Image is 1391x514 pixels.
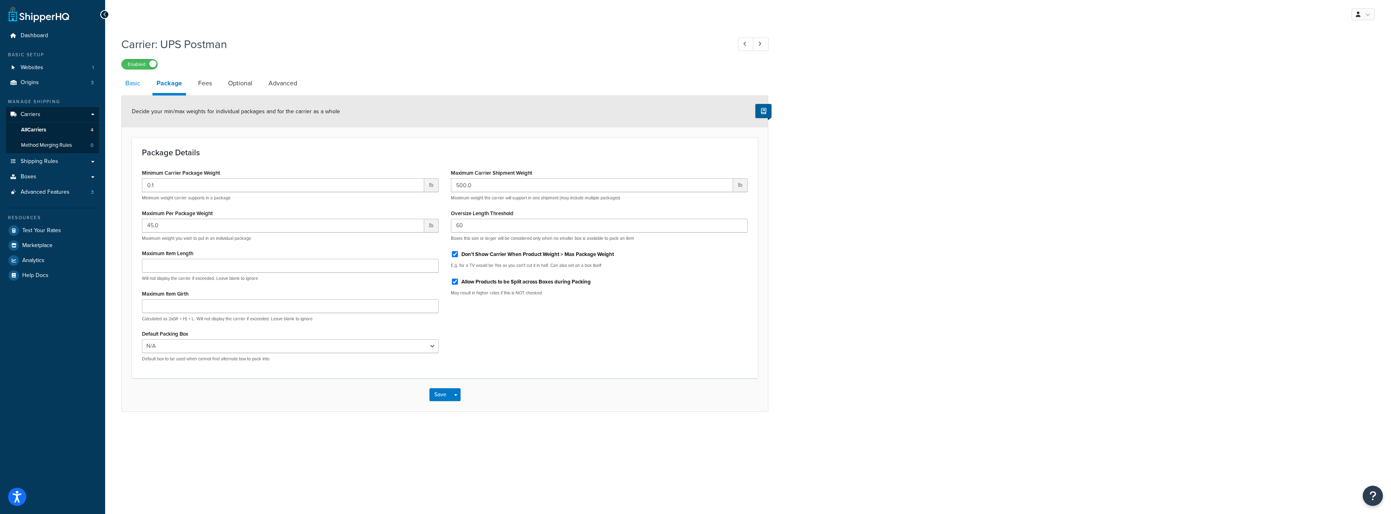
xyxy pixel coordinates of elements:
[21,158,58,165] span: Shipping Rules
[21,127,46,133] span: All Carriers
[142,250,193,256] label: Maximum Item Length
[22,257,44,264] span: Analytics
[6,238,99,253] a: Marketplace
[91,189,94,196] span: 3
[6,268,99,283] a: Help Docs
[461,278,591,286] label: Allow Products to be Split across Boxes during Packing
[142,235,439,241] p: Maximum weight you wish to put in an individual package
[264,74,301,93] a: Advanced
[92,64,94,71] span: 1
[142,316,439,322] p: Calculated as 2x(W + H) + L. Will not display the carrier if exceeded. Leave blank to ignore
[6,51,99,58] div: Basic Setup
[6,169,99,184] a: Boxes
[142,275,439,281] p: Will not display the carrier if exceeded. Leave blank to ignore
[429,388,451,401] button: Save
[21,189,70,196] span: Advanced Features
[142,331,188,337] label: Default Packing Box
[6,28,99,43] a: Dashboard
[91,127,93,133] span: 4
[142,148,748,157] h3: Package Details
[142,170,220,176] label: Minimum Carrier Package Weight
[6,214,99,221] div: Resources
[194,74,216,93] a: Fees
[21,142,72,149] span: Method Merging Rules
[6,98,99,105] div: Manage Shipping
[461,251,614,258] label: Don't Show Carrier When Product Weight > Max Package Weight
[6,123,99,137] a: AllCarriers4
[22,272,49,279] span: Help Docs
[755,104,772,118] button: Show Help Docs
[451,210,514,216] label: Oversize Length Threshold
[733,178,748,192] span: lb
[142,291,188,297] label: Maximum Item Girth
[6,185,99,200] li: Advanced Features
[6,75,99,90] li: Origins
[6,60,99,75] a: Websites1
[21,64,43,71] span: Websites
[142,195,439,201] p: Minimum weight carrier supports in a package
[21,173,36,180] span: Boxes
[142,356,439,362] p: Default box to be used when cannot find alternate box to pack into
[91,142,93,149] span: 0
[451,195,748,201] p: Maximum weight the carrier will support in one shipment (may include multiple packages)
[424,219,439,233] span: lb
[6,253,99,268] a: Analytics
[21,32,48,39] span: Dashboard
[142,210,213,216] label: Maximum Per Package Weight
[6,138,99,153] li: Method Merging Rules
[121,74,144,93] a: Basic
[6,60,99,75] li: Websites
[424,178,439,192] span: lb
[122,59,157,69] label: Enabled
[132,107,340,116] span: Decide your min/max weights for individual packages and for the carrier as a whole
[1363,486,1383,506] button: Open Resource Center
[22,242,53,249] span: Marketplace
[22,227,61,234] span: Test Your Rates
[6,185,99,200] a: Advanced Features3
[91,79,94,86] span: 3
[6,223,99,238] a: Test Your Rates
[21,111,40,118] span: Carriers
[451,290,748,296] p: May result in higher rates if this is NOT checked
[121,36,723,52] h1: Carrier: UPS Postman
[753,38,769,51] a: Next Record
[6,107,99,153] li: Carriers
[6,154,99,169] a: Shipping Rules
[738,38,754,51] a: Previous Record
[6,107,99,122] a: Carriers
[6,138,99,153] a: Method Merging Rules0
[451,235,748,241] p: Boxes this size or larger will be considered only when no smaller box is available to pack an item
[152,74,186,95] a: Package
[451,262,748,269] p: E.g. for a TV would be Yes as you can't cut it in half. Can also set on a box itself
[21,79,39,86] span: Origins
[6,75,99,90] a: Origins3
[224,74,256,93] a: Optional
[451,170,532,176] label: Maximum Carrier Shipment Weight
